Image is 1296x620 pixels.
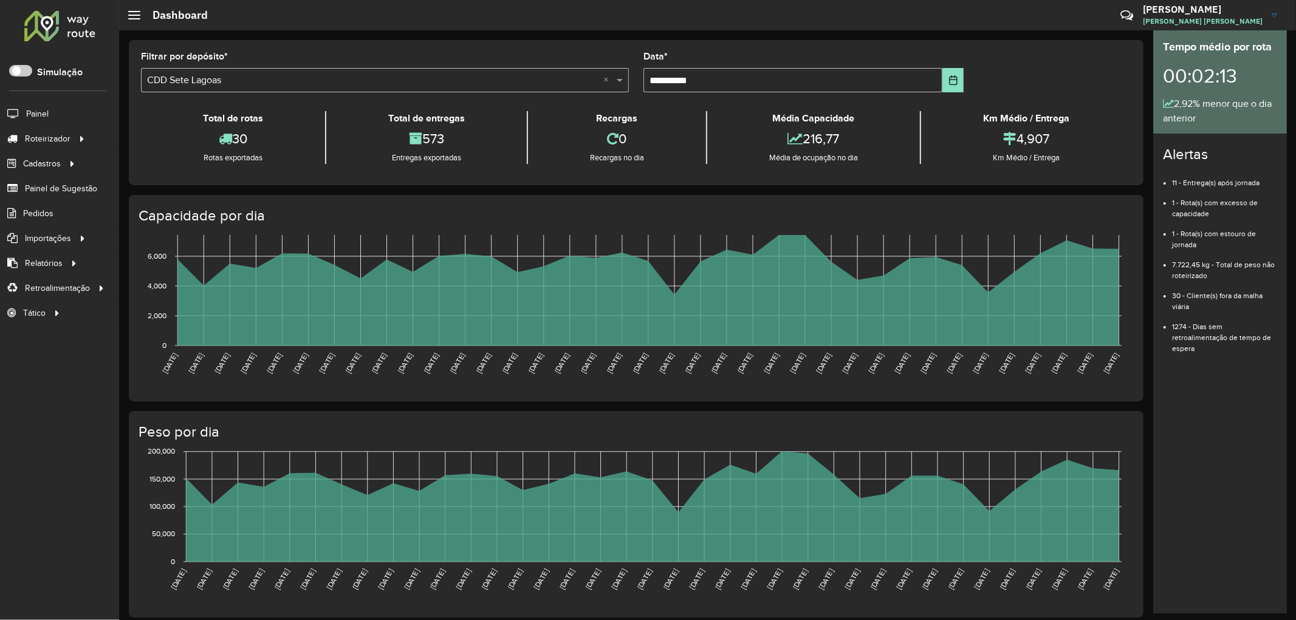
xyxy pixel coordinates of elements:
[144,126,322,152] div: 30
[531,126,703,152] div: 0
[924,152,1128,164] div: Km Médio / Entrega
[144,152,322,164] div: Rotas exportadas
[603,73,614,87] span: Clear all
[213,352,231,375] text: [DATE]
[149,503,175,511] text: 100,000
[972,352,989,375] text: [DATE]
[195,568,213,591] text: [DATE]
[815,352,832,375] text: [DATE]
[947,568,964,591] text: [DATE]
[999,568,1017,591] text: [DATE]
[141,49,228,64] label: Filtrar por depósito
[148,282,166,290] text: 4,000
[662,568,679,591] text: [DATE]
[329,152,524,164] div: Entregas exportadas
[531,152,703,164] div: Recargas no dia
[221,568,239,591] text: [DATE]
[919,352,937,375] text: [DATE]
[710,111,917,126] div: Média Capacidade
[766,568,783,591] text: [DATE]
[25,282,90,295] span: Retroalimentação
[1163,55,1277,97] div: 00:02:13
[841,352,859,375] text: [DATE]
[643,49,668,64] label: Data
[396,352,414,375] text: [DATE]
[144,111,322,126] div: Total de rotas
[1163,146,1277,163] h4: Alertas
[1114,2,1140,29] a: Contato Rápido
[1024,568,1042,591] text: [DATE]
[329,126,524,152] div: 573
[506,568,524,591] text: [DATE]
[763,352,780,375] text: [DATE]
[710,126,917,152] div: 216,77
[139,423,1131,441] h4: Peso por dia
[739,568,757,591] text: [DATE]
[325,568,343,591] text: [DATE]
[1172,219,1277,250] li: 1 - Rota(s) com estouro de jornada
[25,257,63,270] span: Relatórios
[1077,568,1094,591] text: [DATE]
[292,352,309,375] text: [DATE]
[610,568,628,591] text: [DATE]
[924,126,1128,152] div: 4,907
[481,568,498,591] text: [DATE]
[867,352,885,375] text: [DATE]
[1076,352,1094,375] text: [DATE]
[895,568,913,591] text: [DATE]
[329,111,524,126] div: Total de entregas
[448,352,466,375] text: [DATE]
[791,568,809,591] text: [DATE]
[579,352,597,375] text: [DATE]
[23,207,53,220] span: Pedidos
[817,568,835,591] text: [DATE]
[318,352,335,375] text: [DATE]
[187,352,205,375] text: [DATE]
[377,568,394,591] text: [DATE]
[531,111,703,126] div: Recargas
[584,568,602,591] text: [DATE]
[1172,312,1277,354] li: 1274 - Dias sem retroalimentação de tempo de espera
[351,568,368,591] text: [DATE]
[869,568,886,591] text: [DATE]
[23,307,46,319] span: Tático
[558,568,576,591] text: [DATE]
[1102,568,1120,591] text: [DATE]
[239,352,257,375] text: [DATE]
[1172,188,1277,219] li: 1 - Rota(s) com excesso de capacidade
[945,352,963,375] text: [DATE]
[171,557,175,565] text: 0
[1050,352,1068,375] text: [DATE]
[1051,568,1068,591] text: [DATE]
[710,352,728,375] text: [DATE]
[26,107,49,120] span: Painel
[658,352,676,375] text: [DATE]
[370,352,388,375] text: [DATE]
[973,568,990,591] text: [DATE]
[148,312,166,319] text: 2,000
[736,352,754,375] text: [DATE]
[688,568,705,591] text: [DATE]
[684,352,702,375] text: [DATE]
[893,352,911,375] text: [DATE]
[605,352,623,375] text: [DATE]
[161,352,179,375] text: [DATE]
[139,207,1131,225] h4: Capacidade por dia
[1163,97,1277,126] div: 2,92% menor que o dia anterior
[23,157,61,170] span: Cadastros
[921,568,939,591] text: [DATE]
[25,182,97,195] span: Painel de Sugestão
[843,568,861,591] text: [DATE]
[148,448,175,455] text: 200,000
[152,530,175,538] text: 50,000
[532,568,550,591] text: [DATE]
[37,65,83,80] label: Simulação
[942,68,964,92] button: Choose Date
[475,352,492,375] text: [DATE]
[924,111,1128,126] div: Km Médio / Entrega
[1172,250,1277,281] li: 7.722,45 kg - Total de peso não roteirizado
[1143,4,1263,15] h3: [PERSON_NAME]
[710,152,917,164] div: Média de ocupação no dia
[636,568,653,591] text: [DATE]
[1024,352,1041,375] text: [DATE]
